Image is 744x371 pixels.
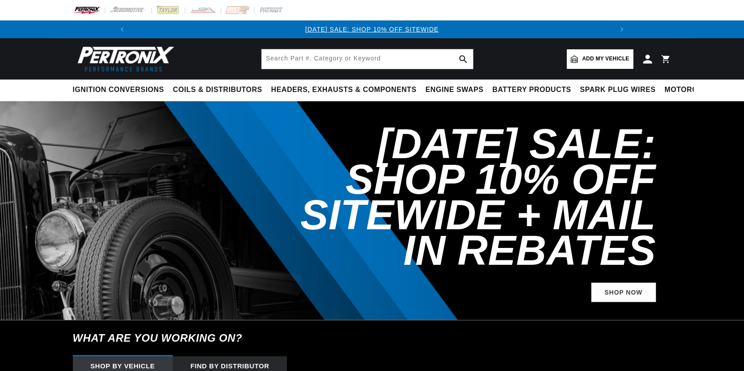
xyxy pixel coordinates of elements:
[262,49,473,69] input: Search Part #, Category or Keyword
[73,44,175,74] img: Pertronix
[131,24,613,34] div: 1 of 3
[426,85,484,95] span: Engine Swaps
[660,80,722,100] summary: Motorcycle
[51,20,694,38] slideshow-component: Translation missing: en.sections.announcements.announcement_bar
[664,85,717,95] span: Motorcycle
[267,80,421,100] summary: Headers, Exhausts & Components
[576,80,660,100] summary: Spark Plug Wires
[421,80,488,100] summary: Engine Swaps
[580,85,656,95] span: Spark Plug Wires
[613,20,631,38] button: Translation missing: en.sections.announcements.next_announcement
[51,320,694,356] h6: What are you working on?
[493,85,571,95] span: Battery Products
[454,49,473,69] button: search button
[131,24,613,34] div: Announcement
[173,85,262,95] span: Coils & Distributors
[488,80,576,100] summary: Battery Products
[271,85,416,95] span: Headers, Exhausts & Components
[305,26,438,33] a: [DATE] SALE: SHOP 10% OFF SITEWIDE
[168,80,267,100] summary: Coils & Distributors
[582,55,629,63] span: Add my vehicle
[73,85,164,95] span: Ignition Conversions
[73,80,169,100] summary: Ignition Conversions
[591,283,656,303] a: Shop Now
[113,20,131,38] button: Translation missing: en.sections.announcements.previous_announcement
[276,126,656,268] h2: [DATE] SALE: SHOP 10% OFF SITEWIDE + MAIL IN REBATES
[567,49,633,69] a: Add my vehicle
